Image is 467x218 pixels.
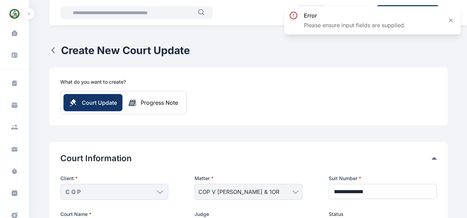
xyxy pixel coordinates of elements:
[304,11,406,20] h3: error
[198,188,279,196] span: COP V [PERSON_NAME] & 1OR
[63,94,122,111] button: Court Update
[60,79,126,85] h5: What do you want to create?
[60,153,432,164] button: Court Information
[60,175,168,182] p: Client
[122,98,183,107] button: Progress Note
[60,211,168,218] label: Court Name
[82,98,117,107] span: Court Update
[66,188,81,196] span: C O P
[329,211,437,218] label: Status
[304,21,406,29] p: Please ensure input fields are supplied.
[141,98,178,107] div: Progress Note
[60,153,437,164] div: Court Information
[329,175,437,182] label: Suit Number
[195,211,302,218] label: Judge
[195,175,213,182] span: Matter
[61,44,190,56] h1: Create New Court Update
